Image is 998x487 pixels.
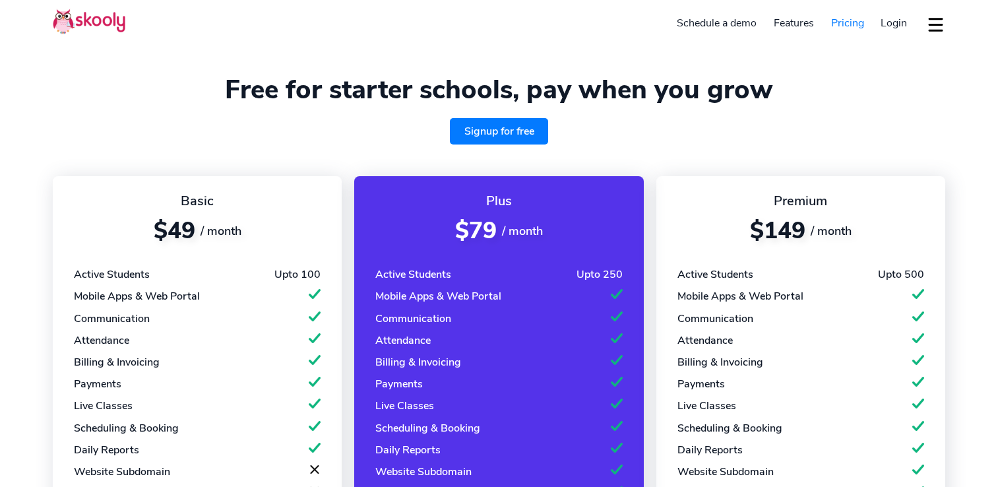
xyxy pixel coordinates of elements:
[878,267,924,282] div: Upto 500
[201,223,241,239] span: / month
[375,443,441,457] div: Daily Reports
[502,223,543,239] span: / month
[53,74,945,106] h1: Free for starter schools, pay when you grow
[765,13,823,34] a: Features
[677,311,753,326] div: Communication
[74,421,179,436] div: Scheduling & Booking
[274,267,321,282] div: Upto 100
[74,289,200,304] div: Mobile Apps & Web Portal
[74,311,150,326] div: Communication
[831,16,864,30] span: Pricing
[74,333,129,348] div: Attendance
[74,267,150,282] div: Active Students
[74,377,121,391] div: Payments
[375,399,434,413] div: Live Classes
[750,215,805,246] span: $149
[74,399,133,413] div: Live Classes
[811,223,852,239] span: / month
[74,443,139,457] div: Daily Reports
[677,267,753,282] div: Active Students
[823,13,873,34] a: Pricing
[872,13,916,34] a: Login
[455,215,497,246] span: $79
[677,377,725,391] div: Payments
[375,311,451,326] div: Communication
[677,192,924,210] div: Premium
[74,465,170,479] div: Website Subdomain
[375,192,622,210] div: Plus
[677,289,803,304] div: Mobile Apps & Web Portal
[669,13,766,34] a: Schedule a demo
[375,465,472,479] div: Website Subdomain
[677,333,733,348] div: Attendance
[450,118,549,145] a: Signup for free
[74,192,321,210] div: Basic
[881,16,907,30] span: Login
[677,355,763,370] div: Billing & Invoicing
[375,377,423,391] div: Payments
[154,215,195,246] span: $49
[375,421,480,436] div: Scheduling & Booking
[577,267,623,282] div: Upto 250
[375,267,451,282] div: Active Students
[375,289,501,304] div: Mobile Apps & Web Portal
[53,9,125,34] img: Skooly
[375,355,461,370] div: Billing & Invoicing
[375,333,431,348] div: Attendance
[926,9,945,40] button: dropdown menu
[74,355,160,370] div: Billing & Invoicing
